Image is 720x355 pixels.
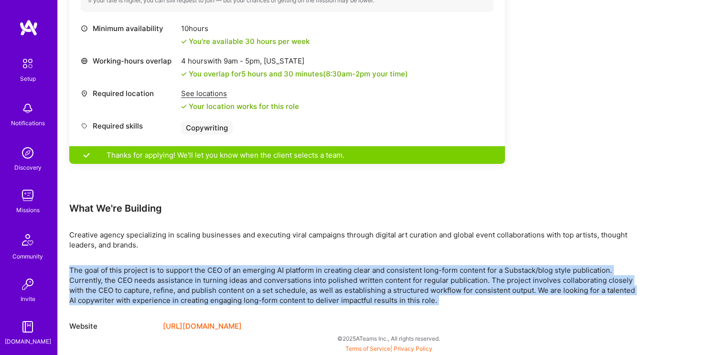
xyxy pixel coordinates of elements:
div: See locations [181,88,299,98]
div: Your location works for this role [181,101,299,111]
i: icon Check [181,71,187,77]
div: 4 hours with [US_STATE] [181,56,408,66]
i: icon Tag [81,122,88,129]
div: Creative agency specializing in scaling businesses and executing viral campaigns through digital ... [69,230,643,250]
div: Required skills [81,121,176,131]
a: Terms of Service [345,345,390,352]
span: | [345,345,432,352]
span: 9am - 5pm , [222,56,264,65]
div: Invite [21,294,35,304]
div: You're available 30 hours per week [181,36,310,46]
div: Working-hours overlap [81,56,176,66]
span: 8:30am - 2pm [326,69,370,78]
div: Required location [81,88,176,98]
a: Privacy Policy [394,345,432,352]
div: 10 hours [181,23,310,33]
img: logo [19,19,38,36]
img: bell [18,99,37,118]
i: icon Check [181,104,187,109]
div: You overlap for 5 hours and 30 minutes ( your time) [189,69,408,79]
div: Copywriting [181,121,233,135]
div: Minimum availability [81,23,176,33]
div: Setup [20,74,36,84]
i: icon Check [181,39,187,44]
img: Community [16,228,39,251]
div: Missions [16,205,40,215]
img: setup [18,54,38,74]
div: What We're Building [69,202,643,215]
div: Community [12,251,43,261]
div: Website [69,321,155,332]
img: Invite [18,275,37,294]
div: [DOMAIN_NAME] [5,336,51,346]
img: teamwork [18,186,37,205]
i: icon Location [81,90,88,97]
div: Thanks for applying! We'll let you know when the client selects a team. [69,146,505,164]
img: discovery [18,143,37,162]
div: Discovery [14,162,42,172]
div: Notifications [11,118,45,128]
div: The goal of this project is to support the CEO of an emerging AI platform in creating clear and c... [69,265,643,305]
i: icon World [81,57,88,65]
img: guide book [18,317,37,336]
a: [URL][DOMAIN_NAME] [163,321,242,332]
i: icon Clock [81,25,88,32]
div: © 2025 ATeams Inc., All rights reserved. [57,326,720,350]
